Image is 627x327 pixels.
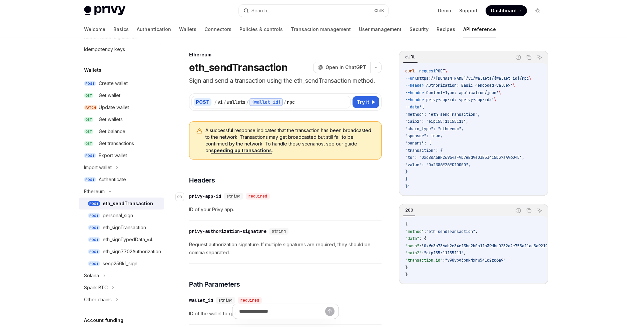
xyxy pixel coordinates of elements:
[88,225,100,230] span: POST
[137,21,171,37] a: Authentication
[103,260,137,268] div: secp256k1_sign
[103,224,146,232] div: eth_signTransaction
[405,184,410,189] span: }'
[205,127,375,154] span: A successful response indicates that the transaction has been broadcasted to the network. Transac...
[419,236,426,241] span: : {
[405,236,419,241] span: "data"
[88,261,100,266] span: POST
[79,149,164,161] a: POSTExport wallet
[491,7,517,14] span: Dashboard
[103,248,161,256] div: eth_sign7702Authorization
[84,284,108,292] div: Spark BTC
[79,101,164,113] a: PATCHUpdate wallet
[291,21,351,37] a: Transaction management
[353,96,379,108] button: Try it
[84,188,105,196] div: Ethereum
[417,76,529,81] span: https://[DOMAIN_NAME]/v1/wallets/{wallet_id}/rpc
[405,83,424,88] span: --header
[103,236,152,244] div: eth_signTypedData_v4
[424,229,426,234] span: :
[438,7,451,14] a: Demo
[405,148,443,153] span: "transaction": {
[84,81,96,86] span: POST
[179,21,196,37] a: Wallets
[424,97,494,102] span: 'privy-app-id: <privy-app-id>'
[405,155,524,160] span: "to": "0xd8dA6BF26964aF9D7eEd9e03E53415D37aA96045",
[79,222,164,234] a: POSTeth_signTransaction
[79,210,164,222] a: POSTpersonal_sign
[189,176,215,185] span: Headers
[535,206,544,215] button: Ask AI
[405,229,424,234] span: "method"
[405,162,471,168] span: "value": "0x2386F26FC10000",
[251,7,270,15] div: Search...
[326,64,366,71] span: Open in ChatGPT
[223,99,226,105] div: /
[424,90,499,95] span: 'Content-Type: application/json'
[422,243,580,249] span: "0xfc3a736ab2e34e13be2b0b11b39dbc0232a2e755a11aa5a9219890d3b2c6c7d8"
[419,104,424,110] span: '{
[84,45,125,53] div: Idempotency keys
[436,68,445,74] span: POST
[239,21,283,37] a: Policies & controls
[405,126,464,131] span: "chain_type": "ethereum",
[103,212,133,220] div: personal_sign
[486,5,527,16] a: Dashboard
[405,119,468,124] span: "caip2": "eip155:11155111",
[525,206,533,215] button: Copy the contents from the code block
[514,53,523,62] button: Report incorrect code
[464,250,466,256] span: ,
[84,93,93,98] span: GET
[437,21,455,37] a: Recipes
[419,243,422,249] span: :
[405,97,424,102] span: --header
[88,249,100,254] span: POST
[424,83,513,88] span: 'Authorization: Basic <encoded-value>'
[535,53,544,62] button: Ask AI
[459,7,478,14] a: Support
[99,103,129,111] div: Update wallet
[246,193,270,200] div: required
[463,21,496,37] a: API reference
[405,258,443,263] span: "transaction_id"
[196,128,203,134] svg: Warning
[84,66,101,74] h5: Wallets
[415,68,436,74] span: --request
[405,68,415,74] span: curl
[189,241,382,257] span: Request authorization signature. If multiple signatures are required, they should be comma separa...
[405,112,480,117] span: "method": "eth_sendTransaction",
[529,76,531,81] span: \
[99,79,128,87] div: Create wallet
[79,113,164,125] a: GETGet wallets
[532,5,543,16] button: Toggle dark mode
[189,193,221,200] div: privy-app-id
[84,296,112,304] div: Other chains
[103,200,153,208] div: eth_sendTransaction
[99,176,126,184] div: Authenticate
[88,213,100,218] span: POST
[79,89,164,101] a: GETGet wallet
[99,151,127,159] div: Export wallet
[238,297,262,304] div: required
[239,5,388,17] button: Search...CtrlK
[405,272,408,277] span: }
[525,53,533,62] button: Copy the contents from the code block
[403,206,415,214] div: 200
[499,90,501,95] span: \
[79,258,164,270] a: POSTsecp256k1_sign
[84,21,105,37] a: Welcome
[405,90,424,95] span: --header
[79,137,164,149] a: GETGet transactions
[189,297,213,304] div: wallet_id
[357,98,369,106] span: Try it
[374,8,384,13] span: Ctrl K
[405,243,419,249] span: "hash"
[405,76,417,81] span: --url
[99,139,134,147] div: Get transactions
[405,265,408,270] span: }
[405,104,419,110] span: --data
[84,153,96,158] span: POST
[424,250,464,256] span: "eip155:11155111"
[226,194,240,199] span: string
[84,163,112,172] div: Import wallet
